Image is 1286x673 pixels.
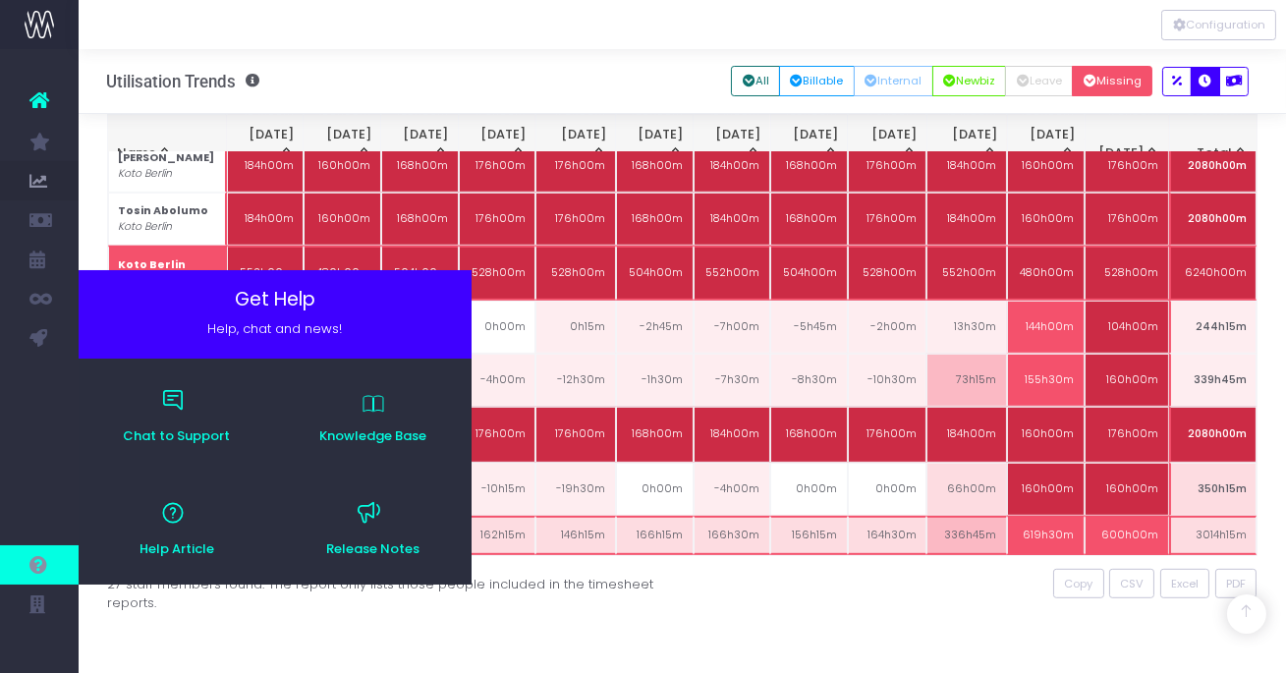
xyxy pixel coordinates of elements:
[1007,140,1085,193] td: 160h00m
[694,407,770,463] td: 184h00m
[926,407,1007,463] td: 184h00m
[926,516,1007,555] td: 336h45m
[304,193,381,246] td: 160h00m
[616,193,694,246] td: 168h00m
[459,516,536,555] td: 162h15m
[117,143,216,163] div: Name
[926,246,1007,301] td: 552h00m
[1007,516,1085,555] td: 619h30m
[1064,576,1092,592] span: Copy
[848,301,927,354] td: -2h00m
[694,140,770,193] td: 184h00m
[1085,246,1169,301] td: 528h00m
[107,115,227,174] th: Name: activate to sort column ascending
[616,516,694,555] td: 166h15m
[1007,246,1085,301] td: 480h00m
[1169,246,1258,301] td: 6240h00m
[313,125,370,163] div: [DATE]
[459,193,536,246] td: 176h00m
[1161,10,1276,40] button: Configuration
[858,125,917,163] div: [DATE]
[1007,301,1085,354] td: 144h00m
[770,463,848,516] td: 0h00m
[459,407,536,463] td: 176h00m
[616,115,694,174] th: Jun 25: activate to sort column ascending
[1094,143,1158,163] div: [DATE]
[1179,143,1247,163] div: Total
[770,301,848,354] td: -5h45m
[535,407,615,463] td: 176h00m
[1007,463,1085,516] td: 160h00m
[779,66,855,96] button: Billable
[926,193,1007,246] td: 184h00m
[546,125,606,163] div: [DATE]
[926,463,1007,516] td: 66h00m
[616,140,694,193] td: 168h00m
[616,301,694,354] td: -2h45m
[535,140,615,193] td: 176h00m
[118,166,172,182] i: Koto Berlin
[93,319,457,339] span: Help, chat and news!
[932,66,1007,96] button: Newbiz
[459,115,536,174] th: Apr 25: activate to sort column ascending
[848,354,927,407] td: -10h30m
[926,140,1007,193] td: 184h00m
[285,429,463,442] span: Knowledge Base
[770,354,848,407] td: -8h30m
[770,407,848,463] td: 168h00m
[535,193,615,246] td: 176h00m
[1053,569,1104,599] button: Copy
[535,246,615,301] td: 528h00m
[88,542,266,555] span: Help Article
[770,115,848,174] th: Aug 25: activate to sort column ascending
[1085,463,1169,516] td: 160h00m
[535,301,615,354] td: 0h15m
[1169,193,1258,246] td: 2080h00m
[304,115,381,174] th: Feb 25: activate to sort column ascending
[1007,193,1085,246] td: 160h00m
[1085,140,1169,193] td: 176h00m
[106,72,259,91] h3: Utilisation Trends
[848,516,927,555] td: 164h30m
[770,193,848,246] td: 168h00m
[1085,516,1169,555] td: 600h00m
[227,193,304,246] td: 184h00m
[1169,516,1258,555] td: 3014h15m
[391,125,448,163] div: [DATE]
[88,429,266,442] span: Chat to Support
[1169,463,1258,516] td: 350h15m
[381,115,459,174] th: Mar 25: activate to sort column ascending
[381,193,459,246] td: 168h00m
[304,140,381,193] td: 160h00m
[469,125,526,163] div: [DATE]
[227,115,304,174] th: Jan 25: activate to sort column ascending
[459,301,536,354] td: 0h00m
[848,140,927,193] td: 176h00m
[25,634,54,663] img: images/default_profile_image.png
[703,125,760,163] div: [DATE]
[694,193,770,246] td: 184h00m
[770,246,848,301] td: 504h00m
[304,246,381,301] td: 480h00m
[1226,576,1246,592] span: PDF
[854,66,933,96] button: Internal
[235,285,315,313] span: Get Help
[1085,407,1169,463] td: 176h00m
[227,246,304,301] td: 552h00m
[1085,115,1169,174] th: Dec 25: activate to sort column ascending
[848,246,927,301] td: 528h00m
[118,219,172,235] i: Koto Berlin
[1171,576,1199,592] span: Excel
[1120,576,1144,592] span: CSV
[1169,407,1258,463] td: 2080h00m
[848,463,927,516] td: 0h00m
[459,354,536,407] td: -4h00m
[848,193,927,246] td: 176h00m
[694,246,770,301] td: 552h00m
[535,516,615,555] td: 146h15m
[535,115,616,174] th: May 25: activate to sort column ascending
[381,246,459,301] td: 504h00m
[118,150,214,165] strong: [PERSON_NAME]
[1160,569,1210,599] button: Excel
[731,66,780,96] button: All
